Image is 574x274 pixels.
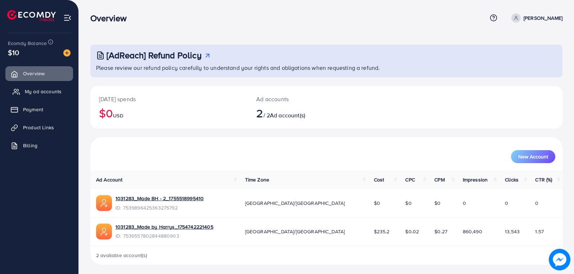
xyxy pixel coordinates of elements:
[405,199,411,207] span: $0
[549,249,570,270] img: image
[535,228,544,235] span: 1.57
[463,176,488,183] span: Impression
[99,106,239,120] h2: $0
[5,138,73,153] a: Billing
[509,13,562,23] a: [PERSON_NAME]
[434,228,447,235] span: $0.27
[116,232,213,239] span: ID: 7536557802844880903
[256,105,263,121] span: 2
[535,176,552,183] span: CTR (%)
[5,66,73,81] a: Overview
[8,47,19,58] span: $10
[23,70,45,77] span: Overview
[5,84,73,99] a: My ad accounts
[256,106,357,120] h2: / 2
[63,14,72,22] img: menu
[96,252,148,259] span: 2 available account(s)
[374,199,380,207] span: $0
[505,228,520,235] span: 13,543
[245,199,345,207] span: [GEOGRAPHIC_DATA]/[GEOGRAPHIC_DATA]
[5,120,73,135] a: Product Links
[434,176,444,183] span: CPM
[463,199,466,207] span: 0
[63,49,71,57] img: image
[96,195,112,211] img: ic-ads-acc.e4c84228.svg
[374,176,384,183] span: Cost
[23,124,54,131] span: Product Links
[25,88,62,95] span: My ad accounts
[113,112,123,119] span: USD
[96,224,112,239] img: ic-ads-acc.e4c84228.svg
[8,40,47,47] span: Ecomdy Balance
[23,142,37,149] span: Billing
[96,176,123,183] span: Ad Account
[505,199,508,207] span: 0
[524,14,562,22] p: [PERSON_NAME]
[535,199,538,207] span: 0
[7,10,56,21] img: logo
[405,176,415,183] span: CPC
[463,228,482,235] span: 860,490
[434,199,440,207] span: $0
[256,95,357,103] p: Ad accounts
[405,228,419,235] span: $0.02
[245,176,269,183] span: Time Zone
[116,195,204,202] a: 1031283_Made BH - 2_1755518995410
[245,228,345,235] span: [GEOGRAPHIC_DATA]/[GEOGRAPHIC_DATA]
[518,154,548,159] span: New Account
[270,111,305,119] span: Ad account(s)
[5,102,73,117] a: Payment
[116,204,204,211] span: ID: 7539896425363275792
[99,95,239,103] p: [DATE] spends
[96,63,558,72] p: Please review our refund policy carefully to understand your rights and obligations when requesti...
[23,106,43,113] span: Payment
[107,50,202,60] h3: [AdReach] Refund Policy
[505,176,519,183] span: Clicks
[374,228,390,235] span: $235.2
[116,223,213,230] a: 1031283_Made by Harrys_1754742221405
[511,150,555,163] button: New Account
[90,13,132,23] h3: Overview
